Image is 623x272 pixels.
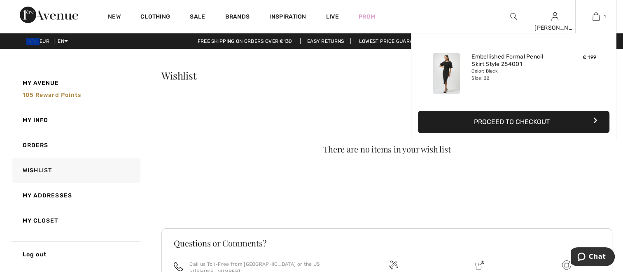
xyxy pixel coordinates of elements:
img: Free shipping on orders over &#8364;130 [389,260,398,270]
a: Sale [190,13,205,22]
iframe: Opens a widget where you can chat to one of our agents [571,247,615,268]
span: My Avenue [23,79,59,87]
a: Live [326,12,339,21]
img: call [174,262,183,271]
span: € 199 [583,54,597,60]
a: Lowest Price Guarantee [352,38,432,44]
a: My Addresses [11,183,140,208]
h3: Questions or Comments? [174,239,600,247]
a: Orders [11,133,140,158]
img: Free shipping on orders over &#8364;130 [562,260,571,270]
button: Proceed to Checkout [418,111,609,133]
span: 1 [604,13,606,20]
span: EUR [26,38,53,44]
div: [PERSON_NAME] [534,23,575,32]
span: Inspiration [269,13,306,22]
img: search the website [510,12,517,21]
img: My Info [551,12,558,21]
a: Wishlist [11,158,140,183]
a: Log out [11,242,140,267]
a: My Info [11,108,140,133]
a: Sign In [551,12,558,20]
h3: Wishlist [161,70,612,80]
img: 1ère Avenue [20,7,78,23]
a: Prom [359,12,375,21]
a: 1 [576,12,616,21]
span: 105 Reward points [23,91,82,98]
div: Color: Black Size: 22 [471,68,553,81]
img: Delivery is a breeze since we pay the duties! [475,260,484,270]
a: Easy Returns [300,38,351,44]
a: New [108,13,121,22]
a: Free shipping on orders over €130 [191,38,299,44]
span: EN [58,38,68,44]
a: Embellished Formal Pencil Skirt Style 254001 [471,53,553,68]
img: Embellished Formal Pencil Skirt Style 254001 [433,53,460,94]
img: My Bag [593,12,600,21]
img: Euro [26,38,40,45]
a: Brands [225,13,250,22]
a: Clothing [140,13,170,22]
div: There are no items in your wish list [184,145,590,153]
a: My Closet [11,208,140,233]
